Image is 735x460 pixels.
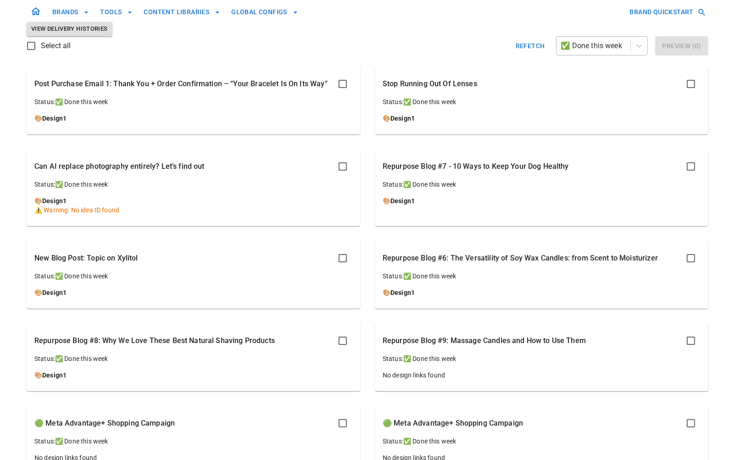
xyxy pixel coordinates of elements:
[42,197,67,205] a: Design1
[228,4,302,21] button: GLOBAL CONFIGS
[34,97,352,106] p: Status: ✅ Done this week
[383,335,586,346] p: Repurpose Blog #9: Massage Candles and How to Use Them
[34,78,328,89] p: Post Purchase Email 1: Thank You + Order Confirmation – “Your Bracelet Is On Its Way”
[383,114,701,123] p: 🎨
[383,418,523,429] p: 🟢 Meta Advantage+ Shopping Campaign
[383,288,701,297] p: 🎨
[41,40,71,51] span: Select all
[383,97,701,106] p: Status: ✅ Done this week
[383,253,658,264] p: Repurpose Blog #6: The Versatility of Soy Wax Candles: from Scent to Moisturizer
[383,161,569,172] p: Repurpose Blog #7 - 10 Ways to Keep Your Dog Healthy
[42,289,67,296] a: Design1
[34,114,352,123] p: 🎨
[34,180,352,189] p: Status: ✅ Done this week
[42,115,67,122] a: Design1
[49,4,93,21] button: BRANDS
[390,197,415,205] a: Design1
[34,161,205,172] p: Can AI replace photography entirely? Let’s find out
[34,288,352,297] p: 🎨
[390,115,415,122] a: Design1
[27,22,112,36] button: View Delivery Histories
[42,371,67,379] a: Design1
[383,180,701,189] p: Status: ✅ Done this week
[383,272,701,281] p: Status: ✅ Done this week
[626,4,708,21] button: BRAND QUICKSTART
[34,205,352,215] p: ⚠️ Warning: No idea ID found
[34,354,352,363] p: Status: ✅ Done this week
[512,36,549,55] button: Refetch
[34,196,352,205] p: 🎨
[140,4,224,21] button: CONTENT LIBRARIES
[34,437,352,446] p: Status: ✅ Done this week
[34,335,275,346] p: Repurpose Blog #8: Why We Love These Best Natural Shaving Products
[383,437,701,446] p: Status: ✅ Done this week
[383,196,701,205] p: 🎨
[383,371,701,380] p: No design links found
[34,272,352,281] p: Status: ✅ Done this week
[383,78,477,89] p: Stop Running Out Of Lenses
[34,371,352,380] p: 🎨
[383,354,701,363] p: Status: ✅ Done this week
[34,253,138,264] p: New Blog Post: Topic on Xylitol
[96,4,136,21] button: TOOLS
[34,418,175,429] p: 🟢 Meta Advantage+ Shopping Campaign
[390,289,415,296] a: Design1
